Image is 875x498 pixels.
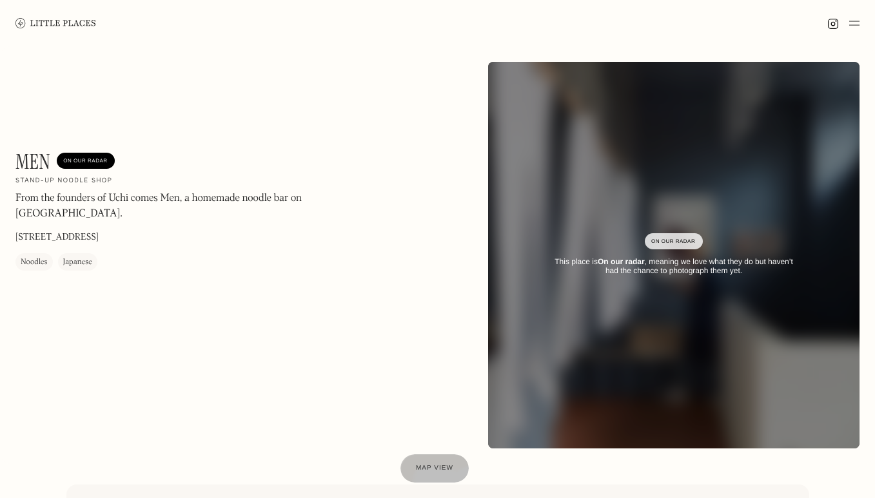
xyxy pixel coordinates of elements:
[63,256,92,269] div: Japanese
[400,454,469,483] a: Map view
[416,464,453,472] span: Map view
[598,257,645,266] strong: On our radar
[547,257,800,276] div: This place is , meaning we love what they do but haven’t had the chance to photograph them yet.
[63,155,108,168] div: On Our Radar
[651,235,696,248] div: On Our Radar
[15,149,50,174] h1: Men
[15,191,364,222] p: From the founders of Uchi comes Men, a homemade noodle bar on [GEOGRAPHIC_DATA].
[15,177,112,186] h2: Stand-up noodle shop
[21,256,48,269] div: Noodles
[15,231,99,244] p: [STREET_ADDRESS]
